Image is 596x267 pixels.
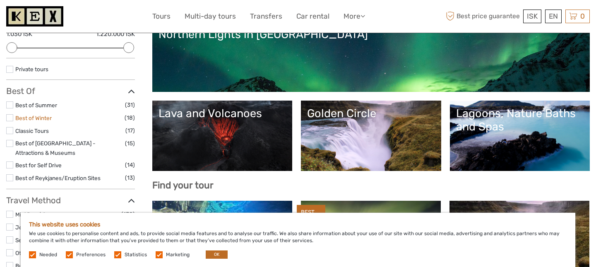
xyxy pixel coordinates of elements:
div: EN [545,10,562,23]
span: (18) [125,113,135,123]
div: We use cookies to personalise content and ads, to provide social media features and to analyse ou... [21,213,575,267]
button: Open LiveChat chat widget [95,13,105,23]
a: Private tours [15,66,48,72]
a: Multi-day tours [185,10,236,22]
label: Statistics [125,251,147,258]
span: (130) [121,209,135,219]
span: (17) [125,126,135,135]
a: Lava and Volcanoes [159,107,286,165]
a: Mini Bus / Car [15,211,51,218]
a: Best of Winter [15,115,52,121]
a: Tours [152,10,171,22]
a: Classic Tours [15,127,49,134]
div: Lagoons, Nature Baths and Spas [456,107,584,134]
button: OK [206,250,228,259]
a: Northern Lights in [GEOGRAPHIC_DATA] [159,28,584,86]
span: (15) [125,139,135,148]
a: Lagoons, Nature Baths and Spas [456,107,584,165]
h5: This website uses cookies [29,221,567,228]
a: Best of Reykjanes/Eruption Sites [15,175,101,181]
span: (14) [125,160,135,170]
span: (13) [125,173,135,183]
a: Best of [GEOGRAPHIC_DATA] - Attractions & Museums [15,140,96,156]
a: Best of Summer [15,102,57,108]
label: Marketing [166,251,190,258]
h3: Best Of [6,86,135,96]
div: Golden Circle [307,107,435,120]
label: Preferences [76,251,106,258]
img: 1261-44dab5bb-39f8-40da-b0c2-4d9fce00897c_logo_small.jpg [6,6,63,26]
a: Jeep / 4x4 [15,224,44,231]
a: Golden Circle [307,107,435,165]
label: 1.220.000 ISK [96,30,135,38]
div: BEST SELLER [297,205,325,226]
a: More [344,10,365,22]
div: Lava and Volcanoes [159,107,286,120]
h3: Travel Method [6,195,135,205]
a: Self-Drive [15,237,41,243]
span: ISK [527,12,538,20]
b: Find your tour [152,180,214,191]
a: Car rental [296,10,329,22]
span: (31) [125,100,135,110]
p: We're away right now. Please check back later! [12,14,94,21]
div: Northern Lights in [GEOGRAPHIC_DATA] [159,28,584,41]
a: Other / Non-Travel [15,250,63,256]
span: Best price guarantee [444,10,521,23]
a: Best for Self Drive [15,162,62,168]
label: 1.030 ISK [6,30,32,38]
a: Transfers [250,10,282,22]
label: Needed [39,251,57,258]
span: 0 [579,12,586,20]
